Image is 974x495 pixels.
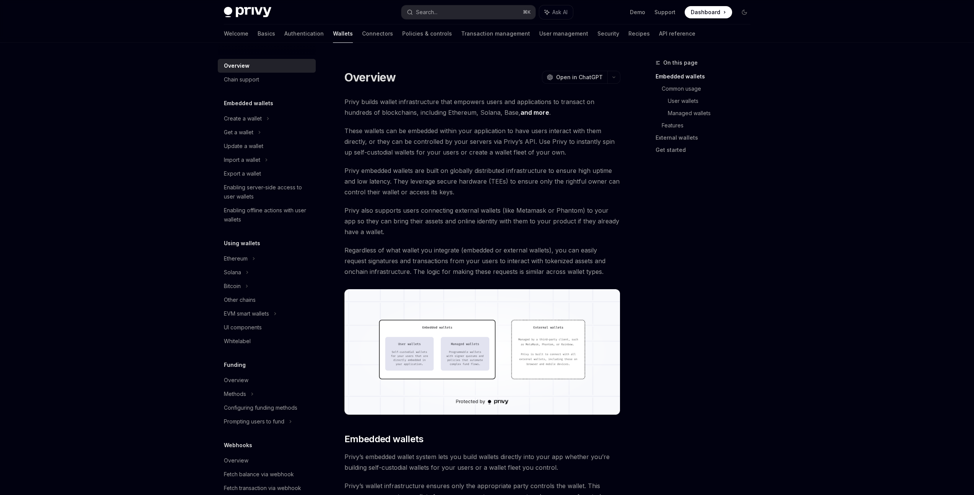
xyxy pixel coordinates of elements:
span: Ask AI [552,8,568,16]
h5: Using wallets [224,239,260,248]
div: Enabling server-side access to user wallets [224,183,311,201]
a: Support [654,8,675,16]
h1: Overview [344,70,396,84]
a: Get started [656,144,757,156]
div: Solana [224,268,241,277]
button: Toggle dark mode [738,6,750,18]
span: On this page [663,58,698,67]
span: Open in ChatGPT [556,73,603,81]
a: Configuring funding methods [218,401,316,415]
a: UI components [218,321,316,334]
a: Common usage [662,83,757,95]
span: Privy also supports users connecting external wallets (like Metamask or Phantom) to your app so t... [344,205,620,237]
button: Open in ChatGPT [542,71,607,84]
a: Whitelabel [218,334,316,348]
a: Managed wallets [668,107,757,119]
div: Chain support [224,75,259,84]
a: Chain support [218,73,316,86]
a: Export a wallet [218,167,316,181]
div: Prompting users to fund [224,417,284,426]
a: Transaction management [461,24,530,43]
span: Privy builds wallet infrastructure that empowers users and applications to transact on hundreds o... [344,96,620,118]
div: Bitcoin [224,282,241,291]
div: Ethereum [224,254,248,263]
span: Regardless of what wallet you integrate (embedded or external wallets), you can easily request si... [344,245,620,277]
span: Privy embedded wallets are built on globally distributed infrastructure to ensure high uptime and... [344,165,620,197]
div: Fetch balance via webhook [224,470,294,479]
a: Features [662,119,757,132]
a: Embedded wallets [656,70,757,83]
div: Get a wallet [224,128,253,137]
div: Enabling offline actions with user wallets [224,206,311,224]
a: Welcome [224,24,248,43]
div: Update a wallet [224,142,263,151]
span: These wallets can be embedded within your application to have users interact with them directly, ... [344,125,620,158]
a: Fetch transaction via webhook [218,481,316,495]
a: Policies & controls [402,24,452,43]
button: Ask AI [539,5,573,19]
img: dark logo [224,7,271,18]
h5: Embedded wallets [224,99,273,108]
div: Configuring funding methods [224,403,297,412]
a: Wallets [333,24,353,43]
div: Other chains [224,295,256,304]
a: Authentication [284,24,324,43]
a: API reference [659,24,695,43]
a: Enabling offline actions with user wallets [218,204,316,226]
h5: Funding [224,360,246,370]
a: Update a wallet [218,139,316,153]
span: Embedded wallets [344,433,423,445]
div: Import a wallet [224,155,260,164]
a: User wallets [668,95,757,107]
a: Enabling server-side access to user wallets [218,181,316,204]
img: images/walletoverview.png [344,289,620,415]
div: Methods [224,389,246,399]
div: EVM smart wallets [224,309,269,318]
a: and more [520,109,549,117]
a: Fetch balance via webhook [218,467,316,481]
div: Overview [224,61,250,70]
span: Dashboard [691,8,720,16]
h5: Webhooks [224,441,252,450]
a: External wallets [656,132,757,144]
a: Basics [258,24,275,43]
a: Overview [218,454,316,467]
button: Search...⌘K [401,5,535,19]
div: Search... [416,8,437,17]
a: Other chains [218,293,316,307]
a: Demo [630,8,645,16]
a: Recipes [628,24,650,43]
div: Export a wallet [224,169,261,178]
div: Whitelabel [224,337,251,346]
span: ⌘ K [523,9,531,15]
div: UI components [224,323,262,332]
div: Create a wallet [224,114,262,123]
a: Connectors [362,24,393,43]
div: Overview [224,376,248,385]
a: User management [539,24,588,43]
div: Overview [224,456,248,465]
a: Overview [218,59,316,73]
span: Privy’s embedded wallet system lets you build wallets directly into your app whether you’re build... [344,451,620,473]
a: Security [597,24,619,43]
a: Overview [218,373,316,387]
div: Fetch transaction via webhook [224,484,301,493]
a: Dashboard [685,6,732,18]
